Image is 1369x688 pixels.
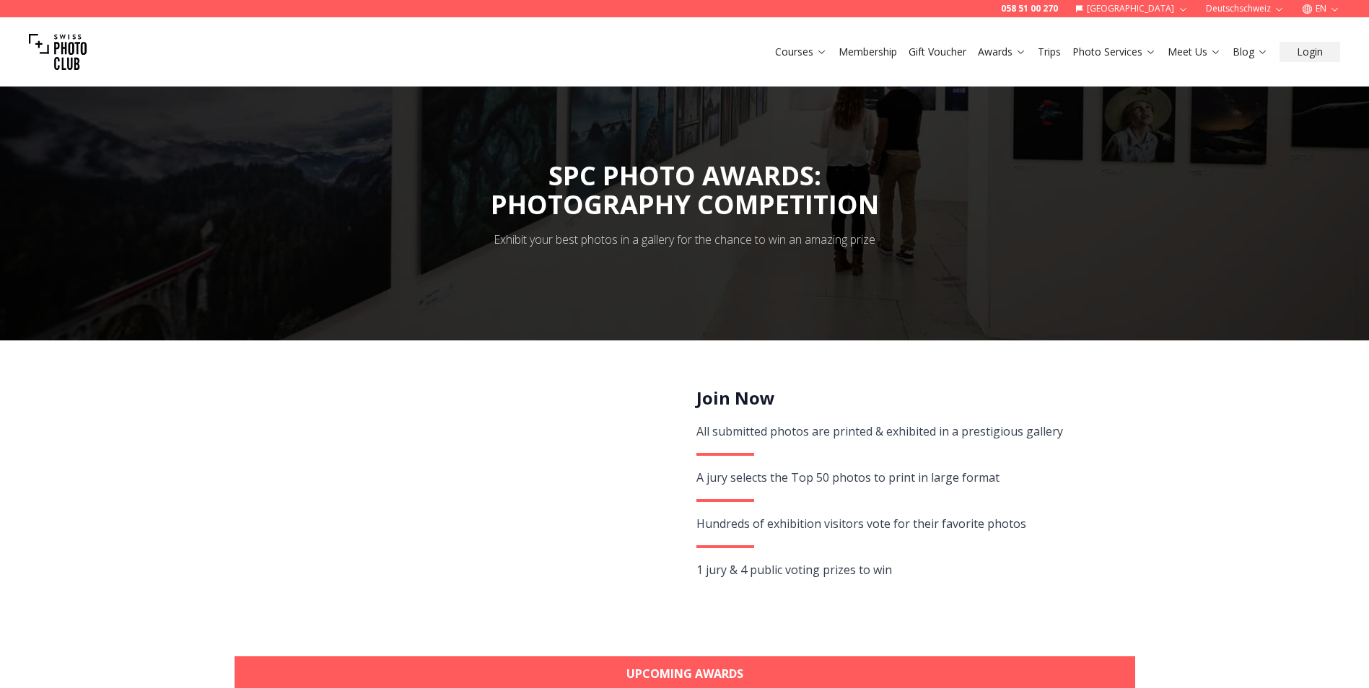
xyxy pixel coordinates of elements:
a: Awards [978,45,1026,59]
div: All submitted photos are printed & exhibited in a prestigious gallery [696,421,1119,441]
a: Photo Services [1072,45,1156,59]
button: Login [1280,42,1340,62]
button: Photo Services [1067,42,1162,62]
button: Meet Us [1162,42,1227,62]
a: 058 51 00 270 [1001,3,1058,14]
a: Trips [1038,45,1061,59]
div: Hundreds of exhibition visitors vote for their favorite photos [696,513,1119,534]
a: Courses [775,45,827,59]
button: Awards [972,42,1032,62]
div: 1 jury & 4 public voting prizes to win [696,560,1119,580]
div: A jury selects the Top 50 photos to print in large format [696,467,1119,488]
h2: Join Now [696,387,1119,410]
button: Trips [1032,42,1067,62]
a: Blog [1233,45,1268,59]
a: Meet Us [1168,45,1221,59]
button: Courses [769,42,833,62]
button: Gift Voucher [903,42,972,62]
div: PHOTOGRAPHY COMPETITION [491,190,879,219]
a: Membership [839,45,897,59]
button: Membership [833,42,903,62]
button: Blog [1227,42,1274,62]
span: SPC PHOTO AWARDS: [491,158,879,219]
a: Gift Voucher [909,45,966,59]
img: Swiss photo club [29,23,87,81]
div: Exhibit your best photos in a gallery for the chance to win an amazing prize [494,231,875,248]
